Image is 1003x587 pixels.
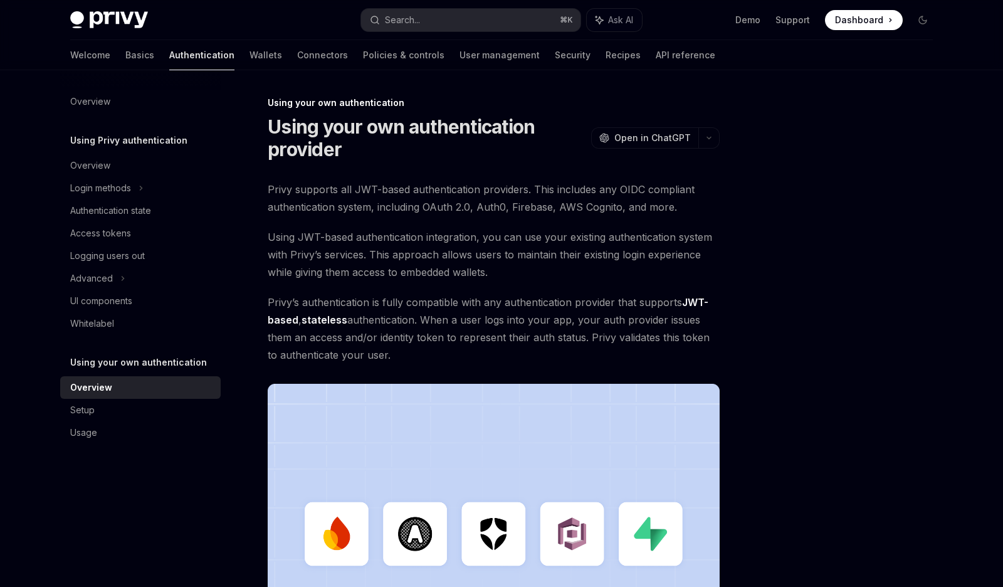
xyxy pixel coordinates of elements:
[591,127,698,149] button: Open in ChatGPT
[560,15,573,25] span: ⌘ K
[70,203,151,218] div: Authentication state
[60,90,221,113] a: Overview
[913,10,933,30] button: Toggle dark mode
[70,40,110,70] a: Welcome
[297,40,348,70] a: Connectors
[70,355,207,370] h5: Using your own authentication
[70,94,110,109] div: Overview
[70,133,187,148] h5: Using Privy authentication
[60,376,221,399] a: Overview
[60,399,221,421] a: Setup
[361,9,580,31] button: Search...⌘K
[70,226,131,241] div: Access tokens
[70,293,132,309] div: UI components
[825,10,903,30] a: Dashboard
[608,14,633,26] span: Ask AI
[70,11,148,29] img: dark logo
[555,40,591,70] a: Security
[606,40,641,70] a: Recipes
[268,293,720,364] span: Privy’s authentication is fully compatible with any authentication provider that supports , authe...
[60,199,221,222] a: Authentication state
[614,132,691,144] span: Open in ChatGPT
[60,154,221,177] a: Overview
[60,245,221,267] a: Logging users out
[70,181,131,196] div: Login methods
[249,40,282,70] a: Wallets
[70,248,145,263] div: Logging users out
[656,40,715,70] a: API reference
[60,312,221,335] a: Whitelabel
[385,13,420,28] div: Search...
[70,380,112,395] div: Overview
[268,115,586,161] h1: Using your own authentication provider
[302,314,347,327] a: stateless
[70,271,113,286] div: Advanced
[60,421,221,444] a: Usage
[70,316,114,331] div: Whitelabel
[459,40,540,70] a: User management
[60,222,221,245] a: Access tokens
[268,181,720,216] span: Privy supports all JWT-based authentication providers. This includes any OIDC compliant authentic...
[70,403,95,418] div: Setup
[169,40,234,70] a: Authentication
[363,40,444,70] a: Policies & controls
[70,158,110,173] div: Overview
[60,290,221,312] a: UI components
[587,9,642,31] button: Ask AI
[735,14,760,26] a: Demo
[125,40,154,70] a: Basics
[268,97,720,109] div: Using your own authentication
[268,228,720,281] span: Using JWT-based authentication integration, you can use your existing authentication system with ...
[835,14,883,26] span: Dashboard
[775,14,810,26] a: Support
[70,425,97,440] div: Usage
